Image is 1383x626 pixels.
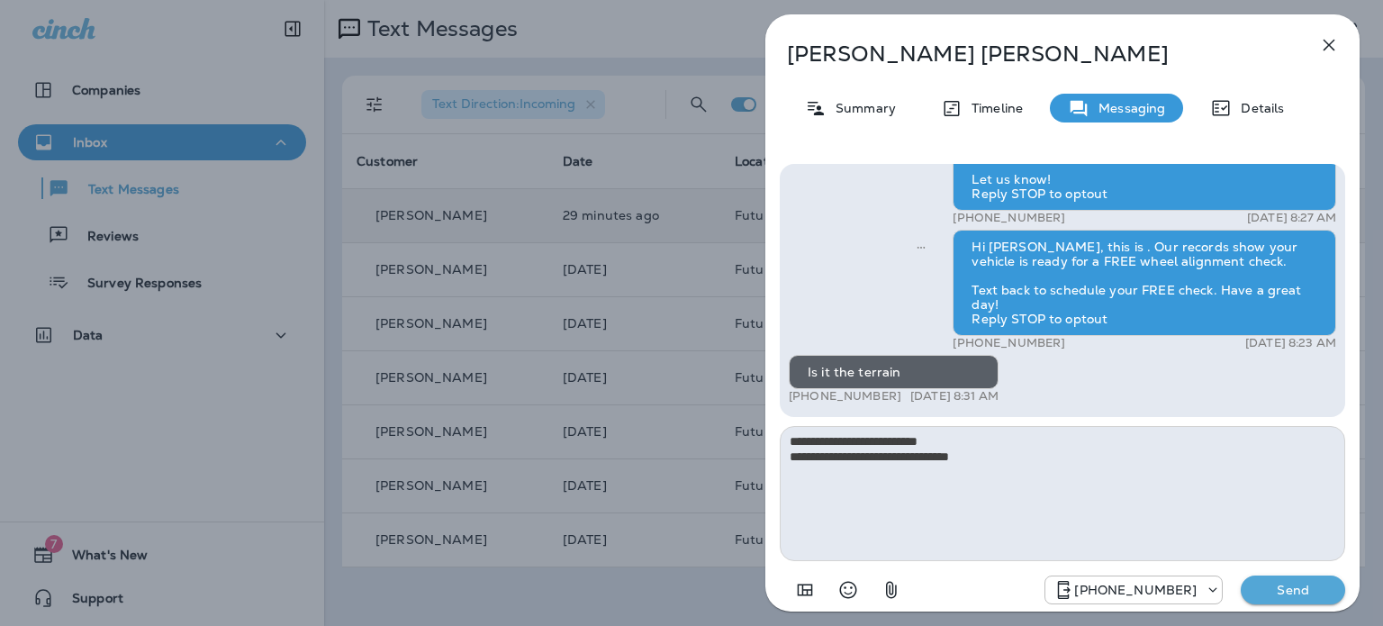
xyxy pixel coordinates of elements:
p: Timeline [963,101,1023,115]
div: +1 (928) 232-1970 [1045,579,1222,601]
button: Send [1241,576,1345,604]
p: [DATE] 8:27 AM [1247,211,1336,225]
p: [PHONE_NUMBER] [789,389,901,404]
p: [DATE] 8:23 AM [1245,336,1336,350]
p: Details [1232,101,1284,115]
div: Is it the terrain [789,355,999,389]
p: [PHONE_NUMBER] [953,336,1065,350]
p: [PHONE_NUMBER] [1074,583,1197,597]
button: Select an emoji [830,572,866,608]
p: [PERSON_NAME] [PERSON_NAME] [787,41,1279,67]
div: Hi [PERSON_NAME], this is . Our records show your vehicle is ready for a FREE wheel alignment che... [953,230,1336,336]
span: Sent [917,238,926,254]
p: [PHONE_NUMBER] [953,211,1065,225]
p: Messaging [1089,101,1165,115]
p: Summary [827,101,896,115]
p: [DATE] 8:31 AM [910,389,999,404]
button: Add in a premade template [787,572,823,608]
p: Send [1255,582,1331,598]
